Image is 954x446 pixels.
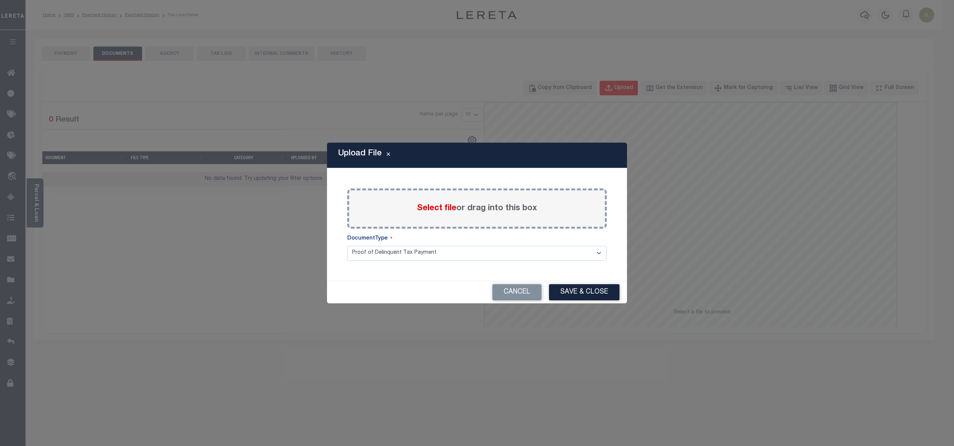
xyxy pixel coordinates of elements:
[417,202,537,215] label: or drag into this box
[417,204,456,212] span: Select file
[549,284,619,300] button: Save & Close
[382,151,395,160] button: Close
[347,235,392,243] label: DocumentType
[338,149,382,158] h5: Upload File
[492,284,541,300] button: Cancel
